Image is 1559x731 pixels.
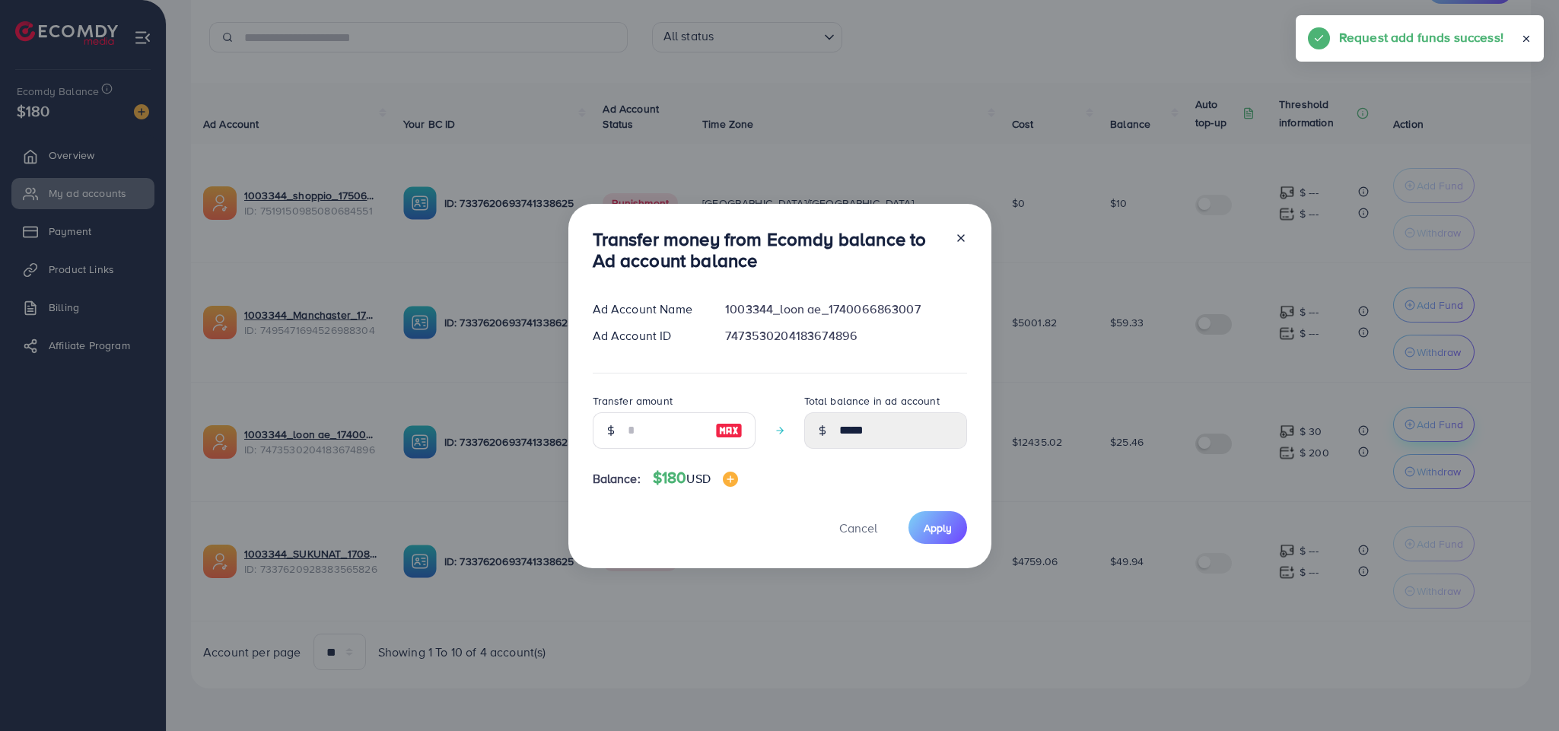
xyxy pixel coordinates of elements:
[686,470,710,487] span: USD
[715,421,743,440] img: image
[908,511,967,544] button: Apply
[839,520,877,536] span: Cancel
[653,469,738,488] h4: $180
[804,393,940,408] label: Total balance in ad account
[820,511,896,544] button: Cancel
[581,300,714,318] div: Ad Account Name
[1494,663,1548,720] iframe: Chat
[593,228,943,272] h3: Transfer money from Ecomdy balance to Ad account balance
[1339,27,1503,47] h5: Request add funds success!
[713,327,978,345] div: 7473530204183674896
[593,393,673,408] label: Transfer amount
[713,300,978,318] div: 1003344_loon ae_1740066863007
[924,520,952,536] span: Apply
[581,327,714,345] div: Ad Account ID
[723,472,738,487] img: image
[593,470,641,488] span: Balance:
